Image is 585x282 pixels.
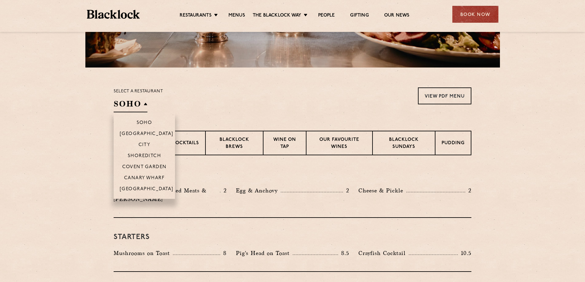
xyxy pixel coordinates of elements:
p: Cocktails [172,140,199,148]
p: Egg & Anchovy [236,186,281,195]
p: Select a restaurant [114,87,163,95]
p: 8 [220,249,227,257]
p: Shoreditch [128,153,161,160]
a: People [318,13,335,19]
a: Our News [384,13,410,19]
p: Covent Garden [122,164,167,171]
p: Soho [137,120,152,126]
p: 2 [220,187,227,195]
p: Blacklock Sundays [379,137,429,151]
p: 2 [343,187,349,195]
p: Wine on Tap [270,137,300,151]
p: Pudding [442,140,465,148]
p: Mushrooms on Toast [114,249,173,257]
p: 2 [465,187,471,195]
a: Restaurants [180,13,212,19]
p: 10.5 [458,249,471,257]
h3: Pre Chop Bites [114,171,471,179]
a: Menus [228,13,245,19]
h3: Starters [114,233,471,241]
p: Pig's Head on Toast [236,249,293,257]
h2: SOHO [114,99,147,112]
p: Crayfish Cocktail [358,249,409,257]
img: BL_Textured_Logo-footer-cropped.svg [87,10,140,19]
a: Gifting [350,13,369,19]
p: City [138,142,150,149]
p: Blacklock Brews [212,137,257,151]
a: View PDF Menu [418,87,471,104]
p: Canary Wharf [124,176,165,182]
a: The Blacklock Way [253,13,301,19]
p: [GEOGRAPHIC_DATA] [120,131,174,137]
div: Book Now [452,6,498,23]
p: Our favourite wines [313,137,366,151]
p: 8.5 [338,249,349,257]
p: Cheese & Pickle [358,186,406,195]
p: [GEOGRAPHIC_DATA] [120,187,174,193]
